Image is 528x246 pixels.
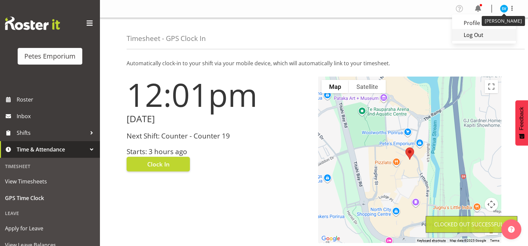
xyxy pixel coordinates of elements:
[17,128,87,138] span: Shifts
[500,5,508,13] img: sasha-vandervalk6911.jpg
[508,226,515,233] img: help-xxl-2.png
[2,159,98,173] div: Timesheet
[519,107,525,130] span: Feedback
[5,193,95,203] span: GPS Time Clock
[127,114,310,124] h2: [DATE]
[452,29,516,41] a: Log Out
[127,77,310,113] h1: 12:01pm
[127,148,310,155] h3: Starts: 3 hours ago
[490,239,499,242] a: Terms (opens in new tab)
[349,80,386,93] button: Show satellite imagery
[147,160,170,168] span: Clock In
[2,190,98,206] a: GPS Time Clock
[127,132,310,140] h3: Next Shift: Counter - Counter 19
[320,234,342,243] img: Google
[485,80,498,93] button: Toggle fullscreen view
[2,220,98,237] a: Apply for Leave
[17,111,97,121] span: Inbox
[321,80,349,93] button: Show street map
[450,239,486,242] span: Map data ©2025 Google
[2,173,98,190] a: View Timesheets
[5,176,95,186] span: View Timesheets
[17,95,97,105] span: Roster
[127,59,501,67] p: Automatically clock-in to your shift via your mobile device, which will automatically link to you...
[452,17,516,29] a: Profile
[515,100,528,145] button: Feedback - Show survey
[417,238,446,243] button: Keyboard shortcuts
[5,223,95,233] span: Apply for Leave
[485,198,498,211] button: Map camera controls
[434,220,509,228] div: Clocked out Successfully
[127,157,190,171] button: Clock In
[24,51,76,61] div: Petes Emporium
[2,206,98,220] div: Leave
[320,234,342,243] a: Open this area in Google Maps (opens a new window)
[127,35,206,42] h4: Timesheet - GPS Clock In
[5,17,60,30] img: Rosterit website logo
[17,144,87,154] span: Time & Attendance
